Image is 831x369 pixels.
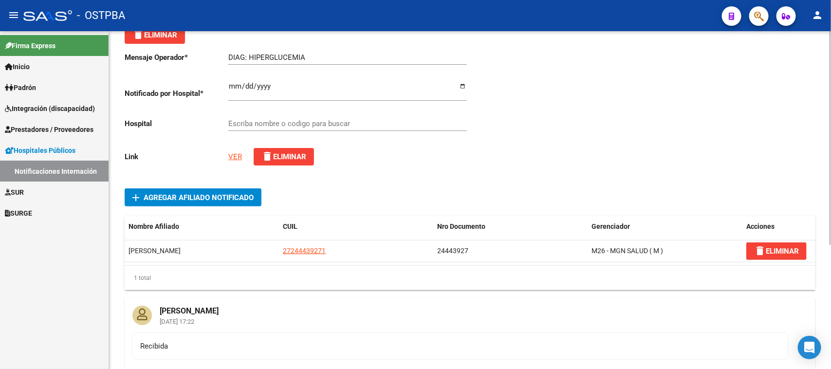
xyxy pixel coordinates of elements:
mat-icon: add [130,192,142,203]
mat-icon: menu [8,9,19,21]
span: Hospitales Públicos [5,145,75,156]
div: Recibida [140,341,780,351]
button: Eliminar [125,26,185,44]
span: Nombre Afiliado [129,222,179,230]
span: SURGE [5,208,32,219]
span: Eliminar [261,152,306,161]
p: Notificado por Hospital [125,88,228,99]
p: Hospital [125,118,228,129]
button: Agregar Afiliado Notificado [125,188,261,206]
div: Open Intercom Messenger [798,336,821,359]
span: Prestadores / Proveedores [5,124,93,135]
p: Mensaje Operador [125,52,228,63]
span: 27244439271 [283,247,326,255]
mat-icon: delete [261,150,273,162]
span: 24443927 [438,247,469,255]
span: ELIMINAR [754,247,799,256]
button: ELIMINAR [746,242,807,260]
span: Gerenciador [592,222,630,230]
div: 1 total [125,266,815,290]
span: M26 - MGN SALUD ( M ) [592,247,664,255]
span: CUIL [283,222,297,230]
span: Acciones [746,222,775,230]
span: Agregar Afiliado Notificado [144,193,254,202]
datatable-header-cell: Acciones [742,216,815,237]
span: Nro Documento [438,222,486,230]
button: Eliminar [254,148,314,166]
span: - OSTPBA [77,5,125,26]
span: Integración (discapacidad) [5,103,95,114]
datatable-header-cell: Gerenciador [588,216,742,237]
mat-icon: person [812,9,823,21]
p: Link [125,151,228,162]
mat-icon: delete [132,29,144,40]
span: Firma Express [5,40,55,51]
datatable-header-cell: Nombre Afiliado [125,216,279,237]
span: Eliminar [132,31,177,39]
span: GOMEZ GLADYS GRISELDA [129,247,181,255]
span: Inicio [5,61,30,72]
datatable-header-cell: CUIL [279,216,433,237]
span: Padrón [5,82,36,93]
mat-card-subtitle: [DATE] 17:22 [152,318,226,325]
span: SUR [5,187,24,198]
mat-icon: delete [754,245,766,257]
a: VER [228,152,242,161]
mat-card-title: [PERSON_NAME] [152,298,226,316]
datatable-header-cell: Nro Documento [434,216,588,237]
